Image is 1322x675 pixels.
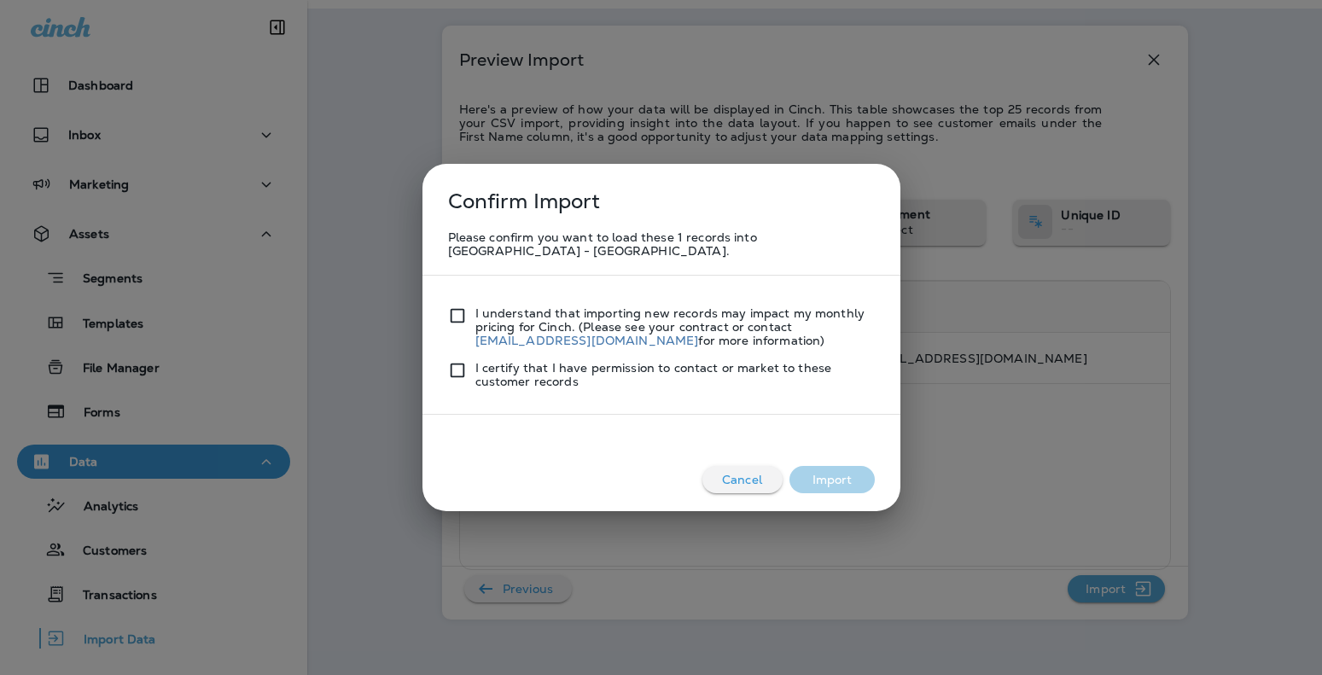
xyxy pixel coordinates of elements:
p: Cancel [715,466,769,493]
p: Confirm Import [440,181,601,222]
a: [EMAIL_ADDRESS][DOMAIN_NAME] [475,333,699,348]
button: Cancel [702,466,783,493]
p: Please confirm you want to load these 1 records into [GEOGRAPHIC_DATA] - [GEOGRAPHIC_DATA]. [448,230,875,258]
p: I certify that I have permission to contact or market to these customer records [475,361,875,388]
p: I understand that importing new records may impact my monthly pricing for Cinch. (Please see your... [475,306,875,347]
